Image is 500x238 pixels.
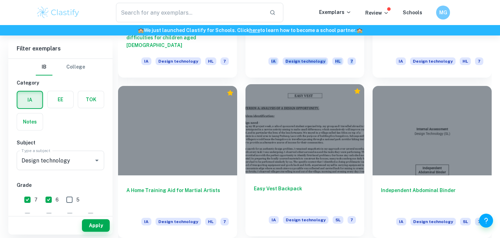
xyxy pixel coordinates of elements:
[439,9,447,16] h6: MG
[34,196,37,204] span: 7
[381,187,483,209] h6: Independent Abdominal Binder
[1,26,499,34] h6: We just launched Clastify for Schools. Click to learn how to become a school partner.
[92,156,102,165] button: Open
[348,216,356,224] span: 7
[396,57,406,65] span: IA
[220,57,229,65] span: 7
[126,26,229,49] h6: Creating a product to aid crawling difficulties for children aged [DEMOGRAPHIC_DATA]
[283,57,328,65] span: Design technology
[66,59,85,76] button: College
[436,6,450,19] button: MG
[78,91,104,108] button: TOK
[141,218,151,225] span: IA
[17,79,104,87] h6: Category
[141,57,151,65] span: IA
[48,91,73,108] button: EE
[254,26,356,49] h6: Help children improve motor skills
[126,187,229,209] h6: A Home Training Aid for Martial Artists
[56,196,59,204] span: 6
[22,148,50,153] label: Type a subject
[460,57,471,65] span: HL
[475,57,483,65] span: 7
[36,59,52,76] button: IB
[403,10,422,15] a: Schools
[479,214,493,228] button: Help and Feedback
[17,113,43,130] button: Notes
[36,59,85,76] div: Filter type choice
[249,27,260,33] a: here
[205,57,216,65] span: HL
[36,6,80,19] img: Clastify logo
[348,57,356,65] span: 7
[156,57,201,65] span: Design technology
[333,216,343,224] span: SL
[220,218,229,225] span: 7
[410,57,456,65] span: Design technology
[460,218,471,225] span: SL
[254,185,356,208] h6: Easy Vest Backpack
[268,57,278,65] span: IA
[8,39,112,58] h6: Filter exemplars
[319,8,351,16] p: Exemplars
[357,27,362,33] span: 🏫
[76,196,80,204] span: 5
[17,139,104,146] h6: Subject
[283,216,328,224] span: Design technology
[475,218,483,225] span: 7
[269,216,279,224] span: IA
[98,212,100,220] span: 1
[396,218,406,225] span: IA
[373,86,492,238] a: Independent Abdominal BinderIADesign technologySL7
[227,89,234,96] div: Premium
[354,88,361,95] div: Premium
[245,86,365,238] a: Easy Vest BackpackIADesign technologySL7
[118,86,237,238] a: A Home Training Aid for Martial ArtistsIADesign technologyHL7
[116,3,264,22] input: Search for any exemplars...
[205,218,216,225] span: HL
[365,9,389,17] p: Review
[332,57,343,65] span: HL
[77,212,80,220] span: 2
[381,26,483,49] h6: Chair with Storage
[156,218,201,225] span: Design technology
[17,181,104,189] h6: Grade
[138,27,144,33] span: 🏫
[34,212,38,220] span: 4
[17,92,42,108] button: IA
[410,218,456,225] span: Design technology
[82,219,110,232] button: Apply
[56,212,59,220] span: 3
